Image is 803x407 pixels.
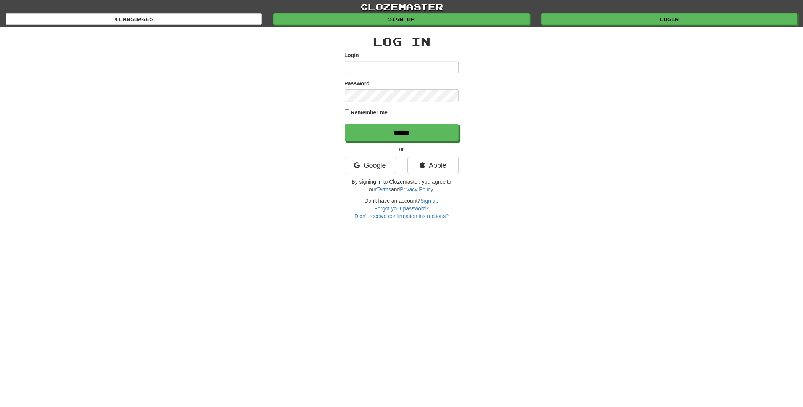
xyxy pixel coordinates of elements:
[345,145,459,153] p: or
[407,157,459,174] a: Apple
[345,51,359,59] label: Login
[273,13,529,25] a: Sign up
[374,205,429,212] a: Forgot your password?
[345,80,370,87] label: Password
[420,198,438,204] a: Sign up
[377,186,391,192] a: Terms
[354,213,449,219] a: Didn't receive confirmation instructions?
[400,186,433,192] a: Privacy Policy
[6,13,262,25] a: Languages
[345,197,459,220] div: Don't have an account?
[541,13,797,25] a: Login
[345,35,459,48] h2: Log In
[351,109,388,116] label: Remember me
[345,178,459,193] p: By signing in to Clozemaster, you agree to our and .
[345,157,396,174] a: Google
